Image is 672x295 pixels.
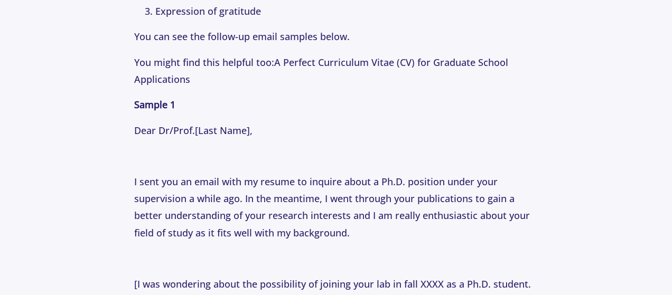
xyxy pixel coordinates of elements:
a: A Perfect Curriculum Vitae (CV) for Graduate School Applications [134,56,508,85]
p: You can see the follow-up email samples below. [134,28,537,45]
strong: Sample 1 [134,98,175,111]
p: I sent you an email with my resume to inquire about a Ph.D. position under your supervision a whi... [134,173,537,242]
p: You might find this helpful too: [134,54,537,88]
a: [ [134,278,137,290]
li: Expression of gratitude [155,3,537,20]
p: Dear Dr/Prof. , [134,122,537,139]
p: I was wondering about the possibility of joining your lab in fall XXXX as a Ph.D. student. [134,275,537,292]
span: [Last Name] [195,124,250,137]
